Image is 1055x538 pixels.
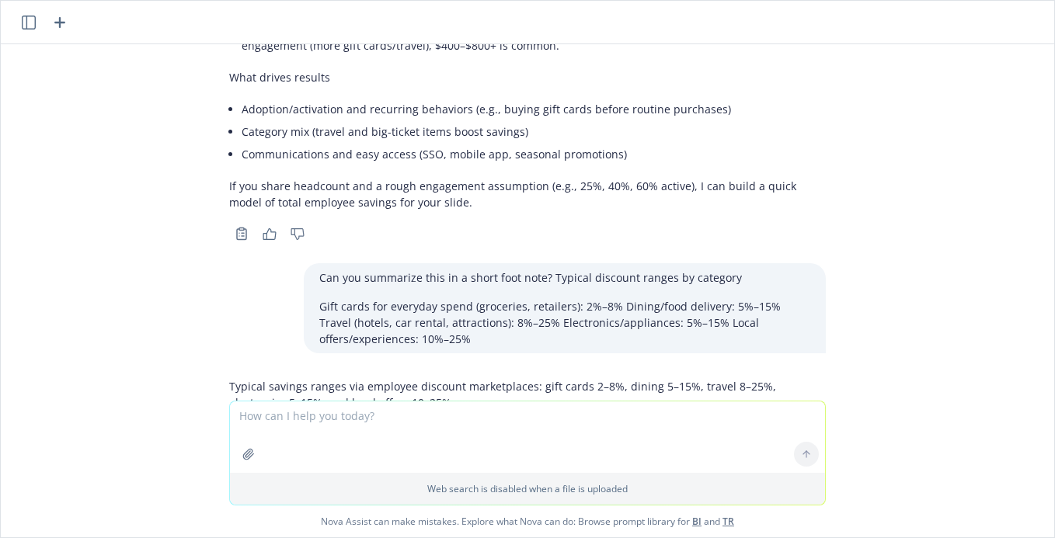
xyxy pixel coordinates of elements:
p: If you share headcount and a rough engagement assumption (e.g., 25%, 40%, 60% active), I can buil... [229,178,826,210]
p: Typical savings ranges via employee discount marketplaces: gift cards 2–8%, dining 5–15%, travel ... [229,378,826,411]
span: Nova Assist can make mistakes. Explore what Nova can do: Browse prompt library for and [7,505,1048,537]
p: Web search is disabled when a file is uploaded [239,482,816,495]
p: Can you summarize this in a short foot note? Typical discount ranges by category [319,269,810,286]
p: What drives results [229,69,826,85]
li: Communications and easy access (SSO, mobile app, seasonal promotions) [242,143,826,165]
a: TR [722,515,734,528]
li: Adoption/activation and recurring behaviors (e.g., buying gift cards before routine purchases) [242,98,826,120]
li: Category mix (travel and big-ticket items boost savings) [242,120,826,143]
button: Thumbs down [285,223,310,245]
p: Gift cards for everyday spend (groceries, retailers): 2%–8% Dining/food delivery: 5%–15% Travel (... [319,298,810,347]
svg: Copy to clipboard [235,227,249,241]
a: BI [692,515,702,528]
